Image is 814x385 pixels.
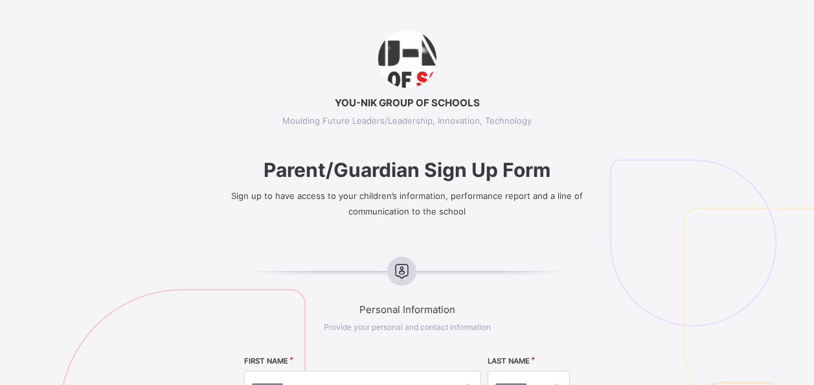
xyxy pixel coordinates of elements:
[203,97,611,109] span: YOU-NIK GROUP OF SCHOOLS
[203,158,611,181] span: Parent/Guardian Sign Up Form
[244,356,288,366] label: FIRST NAME
[231,191,583,216] span: Sign up to have access to your children’s information, performance report and a line of communica...
[203,115,611,126] span: Moulding Future Leaders/Leadership, Innovation, Technology
[324,322,491,332] span: Provide your personal and contact information
[203,303,611,316] span: Personal Information
[488,356,530,366] label: LAST NAME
